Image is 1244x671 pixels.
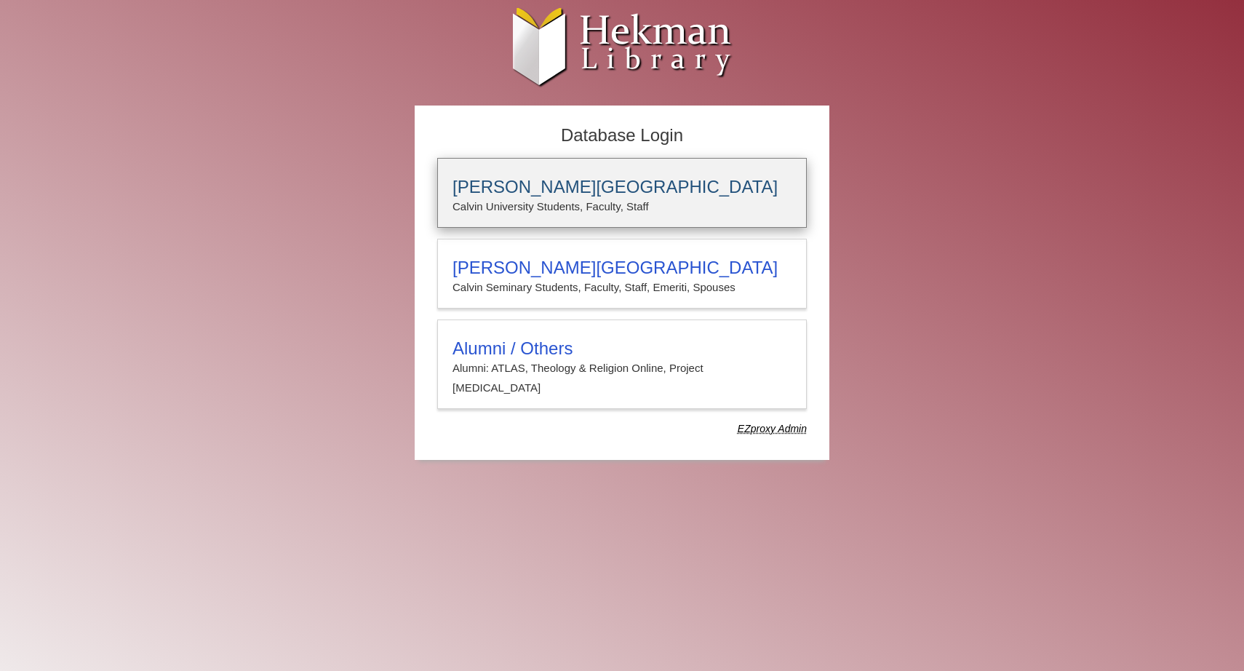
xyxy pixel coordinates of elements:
[452,359,792,397] p: Alumni: ATLAS, Theology & Religion Online, Project [MEDICAL_DATA]
[430,121,814,151] h2: Database Login
[452,258,792,278] h3: [PERSON_NAME][GEOGRAPHIC_DATA]
[452,338,792,359] h3: Alumni / Others
[738,423,807,434] dfn: Use Alumni login
[452,338,792,397] summary: Alumni / OthersAlumni: ATLAS, Theology & Religion Online, Project [MEDICAL_DATA]
[437,158,807,228] a: [PERSON_NAME][GEOGRAPHIC_DATA]Calvin University Students, Faculty, Staff
[452,177,792,197] h3: [PERSON_NAME][GEOGRAPHIC_DATA]
[452,197,792,216] p: Calvin University Students, Faculty, Staff
[452,278,792,297] p: Calvin Seminary Students, Faculty, Staff, Emeriti, Spouses
[437,239,807,309] a: [PERSON_NAME][GEOGRAPHIC_DATA]Calvin Seminary Students, Faculty, Staff, Emeriti, Spouses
